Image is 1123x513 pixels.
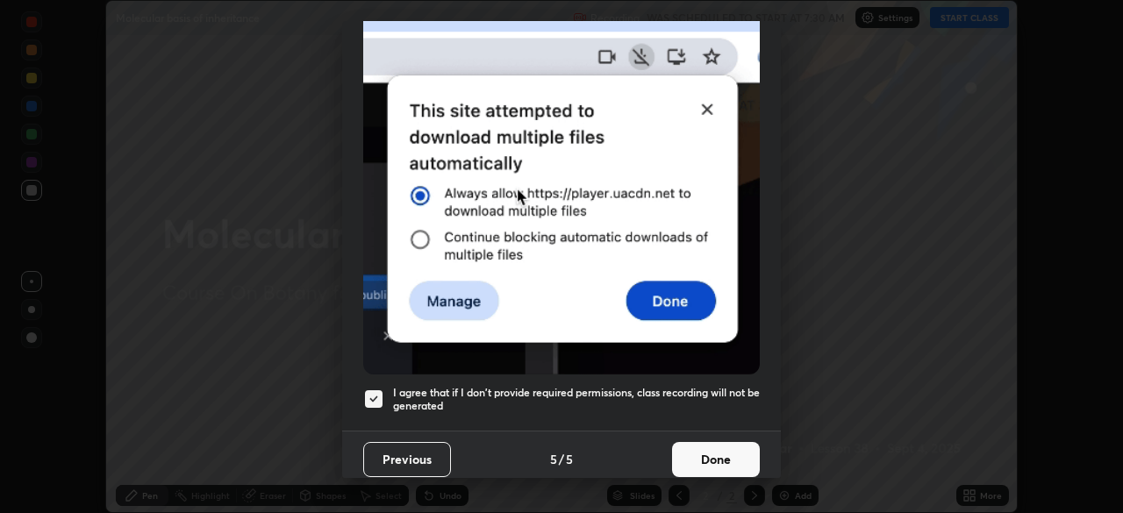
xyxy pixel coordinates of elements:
button: Done [672,442,760,477]
h4: 5 [550,450,557,468]
h4: / [559,450,564,468]
h4: 5 [566,450,573,468]
h5: I agree that if I don't provide required permissions, class recording will not be generated [393,386,760,413]
button: Previous [363,442,451,477]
